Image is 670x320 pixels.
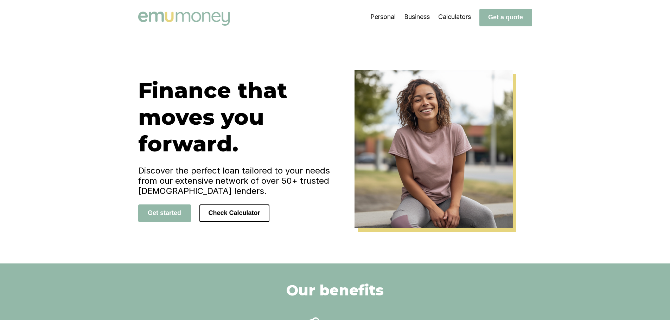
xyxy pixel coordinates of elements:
[138,209,191,216] a: Get started
[199,204,269,222] button: Check Calculator
[138,12,230,26] img: Emu Money logo
[355,70,513,228] img: Emu Money Home
[138,77,335,157] h1: Finance that moves you forward.
[199,209,269,216] a: Check Calculator
[138,165,335,196] h4: Discover the perfect loan tailored to your needs from our extensive network of over 50+ trusted [...
[479,13,532,21] a: Get a quote
[479,9,532,26] button: Get a quote
[138,204,191,222] button: Get started
[286,281,384,299] h2: Our benefits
